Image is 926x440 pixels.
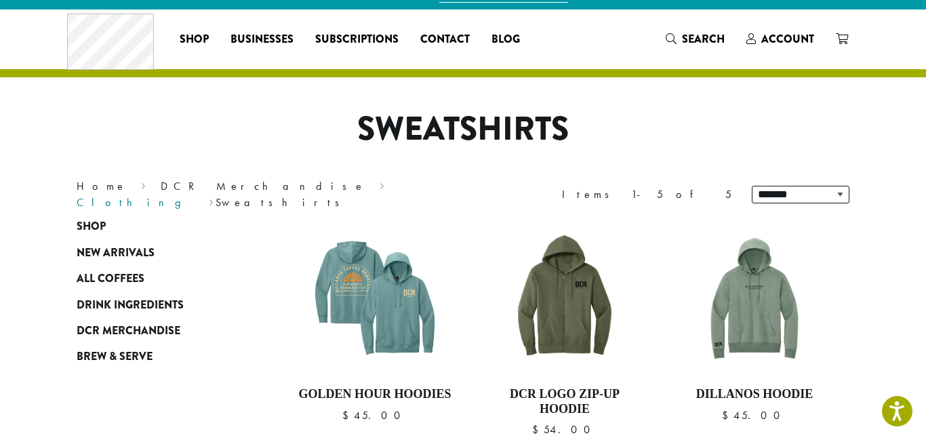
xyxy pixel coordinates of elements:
[342,408,407,422] bdi: 45.00
[342,408,354,422] span: $
[77,271,144,287] span: All Coffees
[77,344,239,369] a: Brew & Serve
[491,31,520,48] span: Blog
[532,422,544,437] span: $
[380,174,384,195] span: ›
[77,179,127,193] a: Home
[677,387,832,402] h4: Dillanos Hoodie
[77,214,239,239] a: Shop
[77,297,184,314] span: Drink Ingredients
[77,245,155,262] span: New Arrivals
[66,110,860,149] h1: Sweatshirts
[487,220,643,435] a: DCR Logo Zip-Up Hoodie $54.00
[420,31,470,48] span: Contact
[722,408,786,422] bdi: 45.00
[677,220,832,435] a: Dillanos Hoodie $45.00
[297,220,453,376] img: DCR-SS-Golden-Hour-Hoodie-Eucalyptus-Blue-1200x1200-Web-e1744312709309.png
[315,31,399,48] span: Subscriptions
[77,323,180,340] span: DCR Merchandise
[161,179,365,193] a: DCR Merchandise
[487,387,643,416] h4: DCR Logo Zip-Up Hoodie
[180,31,209,48] span: Shop
[722,408,733,422] span: $
[230,31,294,48] span: Businesses
[677,220,832,376] img: DCR-Dillanos-Hoodie-Laurel-Green.png
[487,220,643,376] img: DCR-Dillanos-Zip-Up-Hoodie-Military-Green.png
[77,218,106,235] span: Shop
[77,348,153,365] span: Brew & Serve
[761,31,814,47] span: Account
[655,28,736,50] a: Search
[169,28,220,50] a: Shop
[562,186,731,203] div: Items 1-5 of 5
[77,292,239,317] a: Drink Ingredients
[532,422,597,437] bdi: 54.00
[209,190,214,211] span: ›
[77,318,239,344] a: DCR Merchandise
[77,178,443,211] nav: Breadcrumb
[297,220,453,435] a: Golden Hour Hoodies $45.00
[77,266,239,292] a: All Coffees
[77,195,195,209] a: Clothing
[141,174,146,195] span: ›
[682,31,725,47] span: Search
[77,240,239,266] a: New Arrivals
[297,387,453,402] h4: Golden Hour Hoodies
